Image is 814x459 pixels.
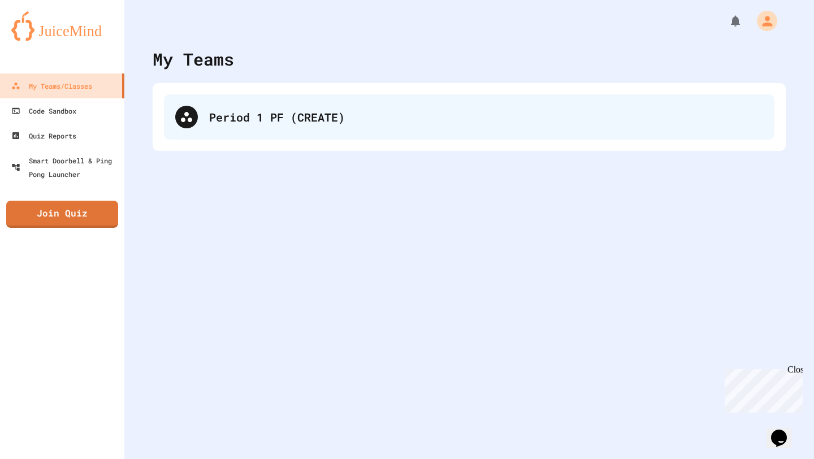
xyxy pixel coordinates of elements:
[720,365,803,413] iframe: chat widget
[11,129,76,142] div: Quiz Reports
[11,79,92,93] div: My Teams/Classes
[5,5,78,72] div: Chat with us now!Close
[745,8,780,34] div: My Account
[11,104,76,118] div: Code Sandbox
[708,11,745,31] div: My Notifications
[209,109,763,125] div: Period 1 PF (CREATE)
[6,201,118,228] a: Join Quiz
[153,46,234,72] div: My Teams
[11,154,120,181] div: Smart Doorbell & Ping Pong Launcher
[767,414,803,448] iframe: chat widget
[164,94,774,140] div: Period 1 PF (CREATE)
[11,11,113,41] img: logo-orange.svg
